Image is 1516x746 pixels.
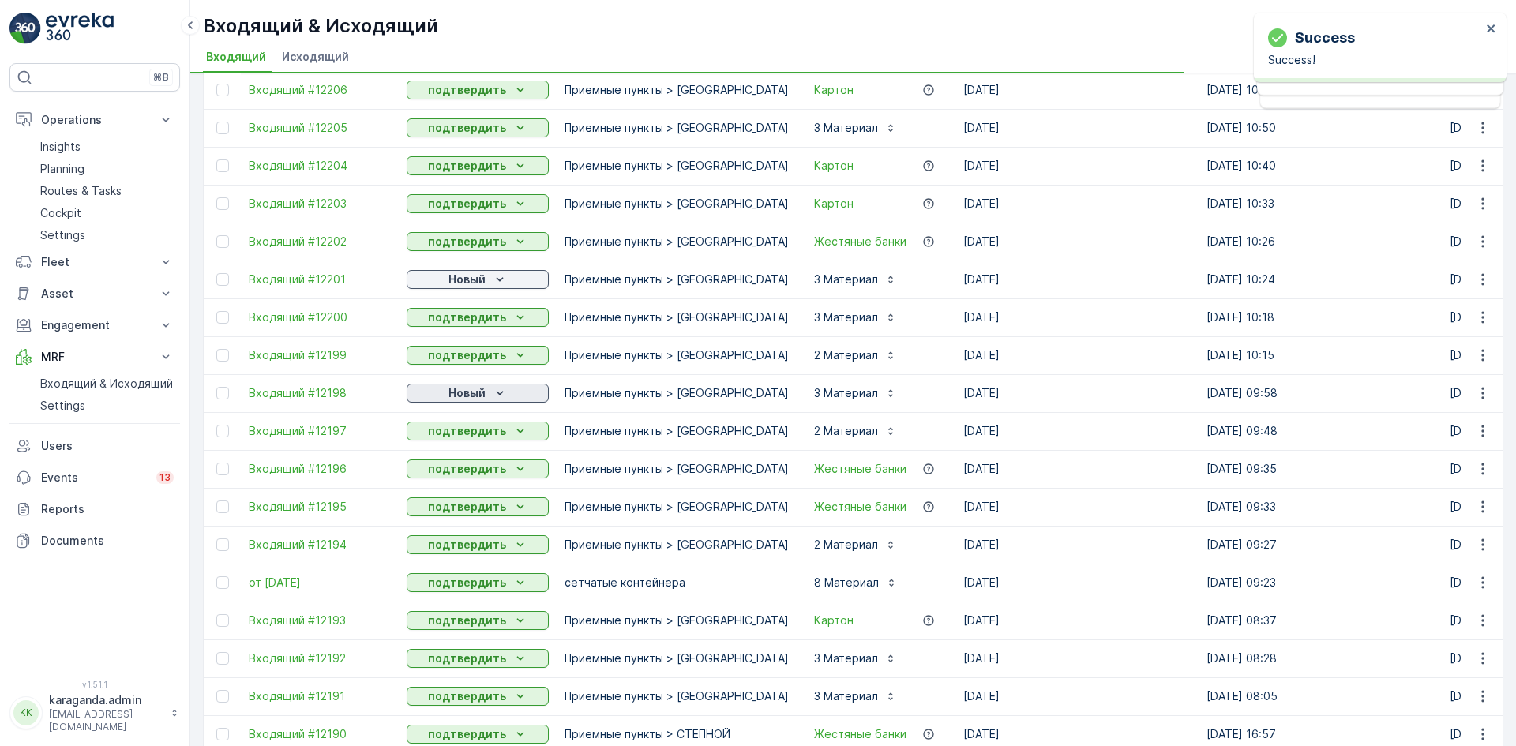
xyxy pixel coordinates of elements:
p: 2 Материал [814,537,878,553]
a: Входящий #12202 [249,234,391,249]
span: Жестяные банки [814,461,906,477]
a: Жестяные банки [814,726,906,742]
a: Settings [34,224,180,246]
p: Documents [41,533,174,549]
td: [DATE] 08:05 [1199,677,1442,715]
p: подтвердить [428,120,506,136]
p: Asset [41,286,148,302]
p: Приемные пункты > [GEOGRAPHIC_DATA] [565,650,789,666]
div: Toggle Row Selected [216,273,229,286]
div: Toggle Row Selected [216,159,229,172]
p: Приемные пункты > [GEOGRAPHIC_DATA] [565,385,789,401]
p: Fleet [41,254,148,270]
button: подтвердить [407,649,549,668]
button: 8 Материал [805,570,907,595]
span: Входящий #12198 [249,385,391,401]
span: Входящий #12203 [249,196,391,212]
p: Reports [41,501,174,517]
td: [DATE] [955,564,1199,602]
p: Приемные пункты > [GEOGRAPHIC_DATA] [565,499,789,515]
td: [DATE] [955,526,1199,564]
span: Входящий #12200 [249,309,391,325]
td: [DATE] 09:33 [1199,488,1442,526]
a: Входящий #12193 [249,613,391,628]
div: Toggle Row Selected [216,425,229,437]
span: Картон [814,158,854,174]
a: от 01.10.2025 [249,575,391,590]
span: Входящий #12205 [249,120,391,136]
button: подтвердить [407,535,549,554]
span: Входящий #12196 [249,461,391,477]
a: Входящий #12195 [249,499,391,515]
td: [DATE] [955,298,1199,336]
td: [DATE] 09:48 [1199,412,1442,450]
div: Toggle Row Selected [216,463,229,475]
a: Входящий #12190 [249,726,391,742]
div: Toggle Row Selected [216,500,229,513]
td: [DATE] 10:33 [1199,185,1442,223]
td: [DATE] 10:18 [1199,298,1442,336]
a: Входящий #12197 [249,423,391,439]
p: Приемные пункты > [GEOGRAPHIC_DATA] [565,461,789,477]
div: Toggle Row Selected [216,728,229,740]
div: Toggle Row Selected [216,84,229,96]
td: [DATE] 10:15 [1199,336,1442,374]
button: подтвердить [407,497,549,516]
td: [DATE] 10:50 [1199,109,1442,147]
p: Success [1295,27,1355,49]
a: Routes & Tasks [34,180,180,202]
p: 3 Материал [814,120,878,136]
button: подтвердить [407,81,549,99]
a: Входящий #12206 [249,82,391,98]
p: Новый [448,385,486,401]
td: [DATE] 09:58 [1199,374,1442,412]
button: подтвердить [407,422,549,440]
p: 2 Материал [814,347,878,363]
p: 3 Материал [814,650,878,666]
p: Входящий & Исходящий [40,376,173,392]
td: [DATE] 08:28 [1199,639,1442,677]
a: Картон [814,82,854,98]
div: Toggle Row Selected [216,652,229,665]
div: Toggle Row Selected [216,197,229,210]
p: karaganda.admin [49,692,163,708]
p: 3 Материал [814,688,878,704]
td: [DATE] [955,602,1199,639]
a: Входящий & Исходящий [34,373,180,395]
button: подтвердить [407,308,549,327]
p: подтвердить [428,613,506,628]
p: Settings [40,227,85,243]
p: подтвердить [428,461,506,477]
p: Cockpit [40,205,81,221]
button: подтвердить [407,459,549,478]
td: [DATE] [955,185,1199,223]
button: close [1486,22,1497,37]
span: Входящий #12194 [249,537,391,553]
td: [DATE] [955,147,1199,185]
p: Приемные пункты > СТЕПНОЙ [565,726,789,742]
td: [DATE] [955,677,1199,715]
td: [DATE] 09:27 [1199,526,1442,564]
button: 3 Материал [805,305,906,330]
a: Входящий #12199 [249,347,391,363]
button: подтвердить [407,118,549,137]
button: 2 Материал [805,418,906,444]
p: подтвердить [428,309,506,325]
td: [DATE] 10:26 [1199,223,1442,261]
button: Новый [407,270,549,289]
p: Приемные пункты > [GEOGRAPHIC_DATA] [565,347,789,363]
a: Documents [9,525,180,557]
p: подтвердить [428,234,506,249]
p: Приемные пункты > [GEOGRAPHIC_DATA] [565,158,789,174]
p: 3 Материал [814,272,878,287]
p: Приемные пункты > [GEOGRAPHIC_DATA] [565,82,789,98]
span: v 1.51.1 [9,680,180,689]
p: Success! [1268,52,1481,68]
div: Toggle Row Selected [216,576,229,589]
div: Toggle Row Selected [216,387,229,399]
a: Cockpit [34,202,180,224]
